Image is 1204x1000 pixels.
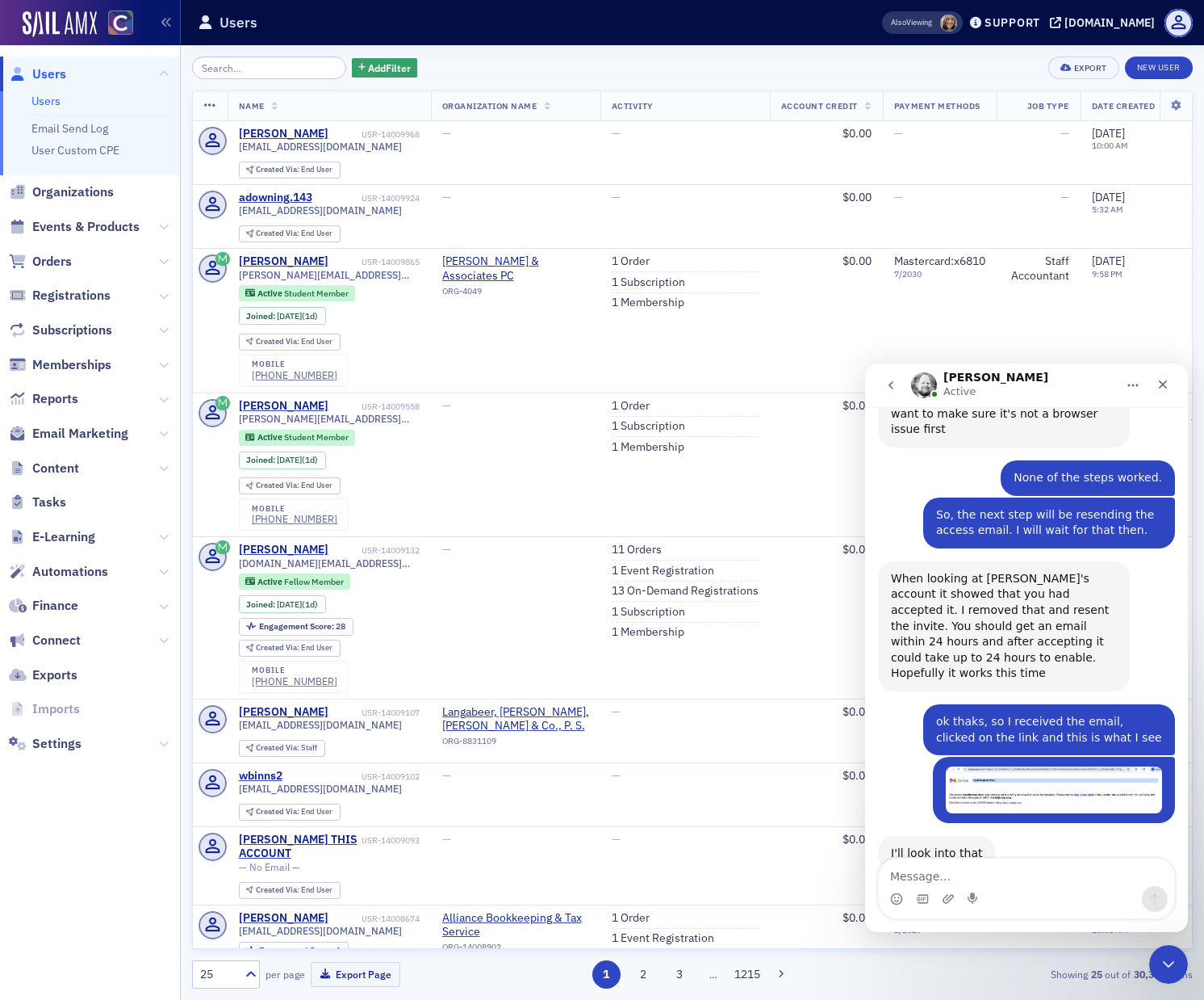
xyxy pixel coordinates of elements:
[1092,100,1155,111] span: Date Created
[239,705,328,720] a: [PERSON_NAME]
[32,356,111,374] span: Memberships
[842,542,872,557] span: $0.00
[331,257,420,267] div: USR-14009865
[239,399,328,414] div: [PERSON_NAME]
[265,967,305,981] label: per page
[252,369,337,381] div: [PHONE_NUMBER]
[442,126,451,141] span: —
[257,431,284,443] span: Active
[891,17,906,27] div: Also
[1060,126,1069,141] span: —
[239,942,349,960] div: Engagement Score: 6
[277,599,318,610] div: (1d)
[9,65,66,83] a: Users
[32,321,112,339] span: Subscriptions
[256,884,301,895] span: Created Via :
[245,577,343,587] a: Active Fellow Member
[32,460,79,477] span: Content
[592,960,621,989] button: 1
[200,966,236,983] div: 25
[239,452,326,469] div: Joined: 2025-08-26 00:00:00
[9,218,140,236] a: Events & Products
[781,100,858,111] span: Account Credit
[612,704,621,719] span: —
[734,960,762,989] button: 1215
[1064,15,1155,30] div: [DOMAIN_NAME]
[246,599,277,610] span: Joined :
[259,944,336,956] span: Engagement Score :
[256,164,301,174] span: Created Via :
[9,287,111,305] a: Registrations
[9,494,66,511] a: Tasks
[311,962,400,987] button: Export Page
[239,127,328,141] a: [PERSON_NAME]
[32,390,78,408] span: Reports
[32,597,78,615] span: Finance
[239,804,341,821] div: Created Via: End User
[31,143,119,158] a: User Custom CPE
[612,605,685,620] a: 1 Subscription
[256,229,332,238] div: End User
[842,768,872,783] span: $0.00
[257,288,284,299] span: Active
[842,398,872,413] span: $0.00
[259,946,341,955] div: 6
[940,15,957,32] span: Lauren Standiford
[256,166,332,174] div: End User
[219,13,257,32] h1: Users
[192,57,346,79] input: Search…
[256,742,301,753] span: Created Via :
[1060,190,1069,204] span: —
[239,882,341,899] div: Created Via: End User
[277,310,302,321] span: [DATE]
[1027,100,1069,111] span: Job Type
[32,700,80,718] span: Imports
[442,768,451,783] span: —
[239,254,328,269] div: [PERSON_NAME]
[442,100,537,111] span: Organization Name
[23,11,97,37] img: SailAMX
[256,744,317,753] div: Staff
[245,432,348,443] a: Active Student Member
[239,413,420,425] span: [PERSON_NAME][EMAIL_ADDRESS][PERSON_NAME][DOMAIN_NAME]
[1074,64,1107,73] div: Export
[1050,17,1160,28] button: [DOMAIN_NAME]
[442,542,451,557] span: —
[1092,204,1123,215] time: 5:32 AM
[246,455,277,465] span: Joined :
[239,769,282,784] div: wbinns2
[277,311,318,321] div: (1d)
[368,61,411,75] span: Add Filter
[842,910,872,925] span: $0.00
[331,708,420,718] div: USR-14009107
[239,925,402,937] span: [EMAIL_ADDRESS][DOMAIN_NAME]
[442,398,451,413] span: —
[612,254,650,269] a: 1 Order
[256,336,301,347] span: Created Via :
[442,911,589,939] span: Alliance Bookkeeping & Tax Service
[277,455,318,465] div: (1d)
[442,254,589,283] a: [PERSON_NAME] & Associates PC
[31,94,61,108] a: Users
[252,666,337,675] div: mobile
[239,100,265,111] span: Name
[842,254,872,268] span: $0.00
[32,666,77,684] span: Exports
[32,528,95,546] span: E-Learning
[239,618,353,636] div: Engagement Score: 28
[442,190,451,204] span: —
[252,504,337,514] div: mobile
[239,162,341,179] div: Created Via: End User
[239,307,326,325] div: Joined: 2025-08-26 00:00:00
[442,942,589,958] div: ORG-14008902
